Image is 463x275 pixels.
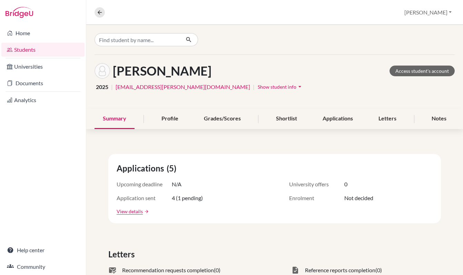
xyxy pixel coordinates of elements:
[214,266,220,274] span: (0)
[253,83,255,91] span: |
[390,66,455,76] a: Access student's account
[296,83,303,90] i: arrow_drop_down
[117,194,172,202] span: Application sent
[95,33,180,46] input: Find student by name...
[117,162,167,175] span: Applications
[289,180,344,188] span: University offers
[111,83,113,91] span: |
[96,83,108,91] span: 2025
[291,266,299,274] span: task
[1,76,85,90] a: Documents
[1,243,85,257] a: Help center
[344,180,347,188] span: 0
[370,109,405,129] div: Letters
[95,63,110,79] img: Harry Potter's avatar
[117,180,172,188] span: Upcoming deadline
[108,248,137,261] span: Letters
[1,60,85,73] a: Universities
[6,7,33,18] img: Bridge-U
[113,63,211,78] h1: [PERSON_NAME]
[1,43,85,57] a: Students
[167,162,179,175] span: (5)
[153,109,187,129] div: Profile
[172,180,181,188] span: N/A
[108,266,117,274] span: mark_email_read
[305,266,375,274] span: Reference reports completion
[196,109,249,129] div: Grades/Scores
[375,266,382,274] span: (0)
[117,208,143,215] a: View details
[122,266,214,274] span: Recommendation requests completion
[116,83,250,91] a: [EMAIL_ADDRESS][PERSON_NAME][DOMAIN_NAME]
[1,260,85,274] a: Community
[401,6,455,19] button: [PERSON_NAME]
[1,26,85,40] a: Home
[314,109,361,129] div: Applications
[344,194,373,202] span: Not decided
[95,109,135,129] div: Summary
[257,81,304,92] button: Show student infoarrow_drop_down
[423,109,455,129] div: Notes
[172,194,203,202] span: 4 (1 pending)
[268,109,305,129] div: Shortlist
[258,84,296,90] span: Show student info
[143,209,149,214] a: arrow_forward
[1,93,85,107] a: Analytics
[289,194,344,202] span: Enrolment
